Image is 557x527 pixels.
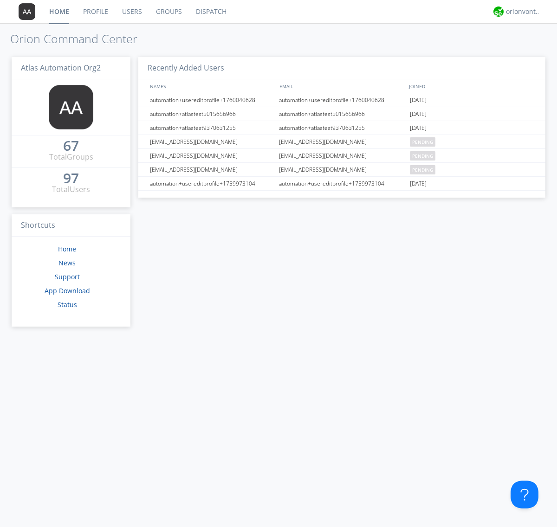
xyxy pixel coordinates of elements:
span: Atlas Automation Org2 [21,63,101,73]
h3: Recently Added Users [138,57,545,80]
div: Total Groups [49,152,93,162]
a: [EMAIL_ADDRESS][DOMAIN_NAME][EMAIL_ADDRESS][DOMAIN_NAME]pending [138,163,545,177]
div: automation+atlastest5015656966 [148,107,276,121]
a: automation+atlastest9370631255automation+atlastest9370631255[DATE] [138,121,545,135]
div: [EMAIL_ADDRESS][DOMAIN_NAME] [148,135,276,148]
a: App Download [45,286,90,295]
a: Status [58,300,77,309]
div: [EMAIL_ADDRESS][DOMAIN_NAME] [148,163,276,176]
a: News [58,258,76,267]
div: [EMAIL_ADDRESS][DOMAIN_NAME] [277,149,408,162]
div: NAMES [148,79,275,93]
span: pending [410,151,435,161]
div: automation+atlastest5015656966 [277,107,408,121]
img: 29d36aed6fa347d5a1537e7736e6aa13 [493,6,504,17]
a: Support [55,272,80,281]
div: [EMAIL_ADDRESS][DOMAIN_NAME] [277,135,408,148]
div: automation+usereditprofile+1759973104 [148,177,276,190]
div: automation+atlastest9370631255 [148,121,276,135]
a: Home [58,244,76,253]
iframe: Toggle Customer Support [511,481,538,508]
span: pending [410,165,435,174]
a: automation+usereditprofile+1759973104automation+usereditprofile+1759973104[DATE] [138,177,545,191]
a: 67 [63,141,79,152]
a: automation+usereditprofile+1760040628automation+usereditprofile+1760040628[DATE] [138,93,545,107]
div: 67 [63,141,79,150]
h3: Shortcuts [12,214,130,237]
div: 97 [63,174,79,183]
div: [EMAIL_ADDRESS][DOMAIN_NAME] [277,163,408,176]
a: [EMAIL_ADDRESS][DOMAIN_NAME][EMAIL_ADDRESS][DOMAIN_NAME]pending [138,135,545,149]
div: automation+atlastest9370631255 [277,121,408,135]
a: [EMAIL_ADDRESS][DOMAIN_NAME][EMAIL_ADDRESS][DOMAIN_NAME]pending [138,149,545,163]
div: automation+usereditprofile+1760040628 [277,93,408,107]
span: [DATE] [410,121,427,135]
div: JOINED [407,79,537,93]
img: 373638.png [19,3,35,20]
span: pending [410,137,435,147]
span: [DATE] [410,177,427,191]
span: [DATE] [410,93,427,107]
div: Total Users [52,184,90,195]
div: orionvontas+atlas+automation+org2 [506,7,541,16]
span: [DATE] [410,107,427,121]
div: automation+usereditprofile+1759973104 [277,177,408,190]
img: 373638.png [49,85,93,129]
div: [EMAIL_ADDRESS][DOMAIN_NAME] [148,149,276,162]
div: EMAIL [277,79,407,93]
a: automation+atlastest5015656966automation+atlastest5015656966[DATE] [138,107,545,121]
div: automation+usereditprofile+1760040628 [148,93,276,107]
a: 97 [63,174,79,184]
